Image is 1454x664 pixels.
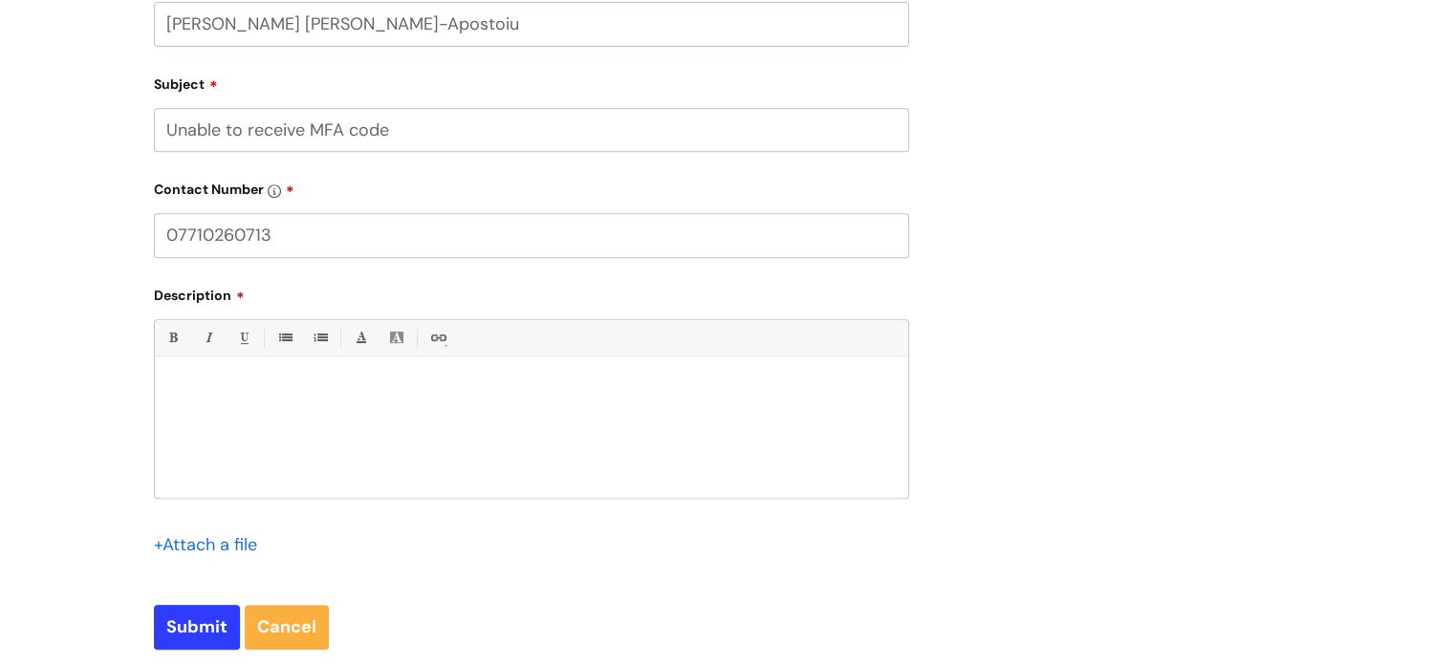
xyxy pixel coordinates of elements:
a: Italic (Ctrl-I) [196,326,220,350]
img: info-icon.svg [268,184,281,198]
input: Submit [154,605,240,649]
label: Description [154,281,909,304]
a: Cancel [245,605,329,649]
a: • Unordered List (Ctrl-Shift-7) [272,326,296,350]
label: Contact Number [154,175,909,198]
a: Link [425,326,449,350]
a: Underline(Ctrl-U) [231,326,255,350]
a: Back Color [384,326,408,350]
input: Your Name [154,2,909,46]
a: Bold (Ctrl-B) [161,326,184,350]
label: Subject [154,70,909,93]
div: Attach a file [154,529,269,560]
a: Font Color [349,326,373,350]
a: 1. Ordered List (Ctrl-Shift-8) [308,326,332,350]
